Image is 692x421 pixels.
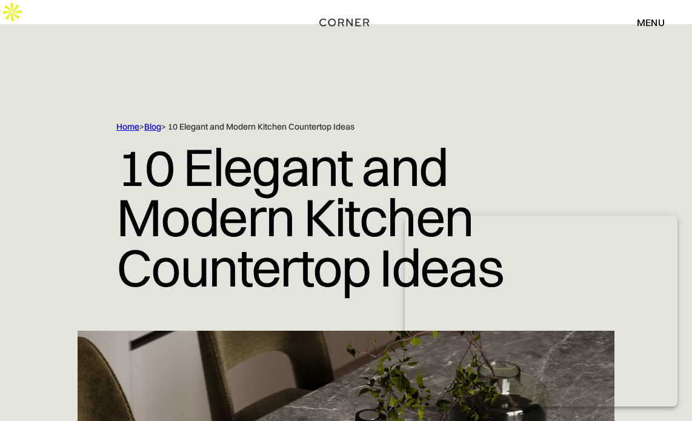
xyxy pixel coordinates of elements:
a: home [314,15,378,30]
h1: 10 Elegant and Modern Kitchen Countertop Ideas [116,133,576,302]
a: Home [116,121,139,132]
div: menu [637,18,665,27]
a: Blog [144,121,161,132]
div: menu [625,12,665,33]
div: > > 10 Elegant and Modern Kitchen Countertop Ideas [116,121,576,133]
